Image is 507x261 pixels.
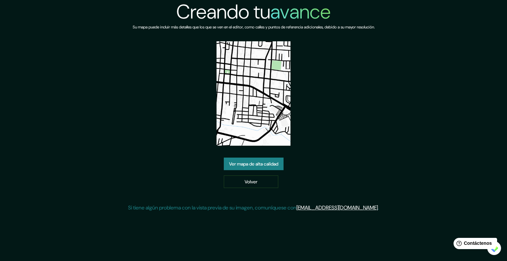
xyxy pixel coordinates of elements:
font: . [378,204,379,211]
iframe: Lanzador de widgets de ayuda [448,235,500,254]
a: Ver mapa de alta calidad [224,158,284,170]
font: Ver mapa de alta calidad [229,161,278,167]
font: Volver [245,179,257,185]
font: Si tiene algún problema con la vista previa de su imagen, comuníquese con [128,204,296,211]
a: [EMAIL_ADDRESS][DOMAIN_NAME] [296,204,378,211]
font: Su mapa puede incluir más detalles que los que se ven en el editor, como calles y puntos de refer... [133,24,375,30]
img: vista previa del mapa creado [217,41,290,146]
a: Volver [224,175,278,188]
